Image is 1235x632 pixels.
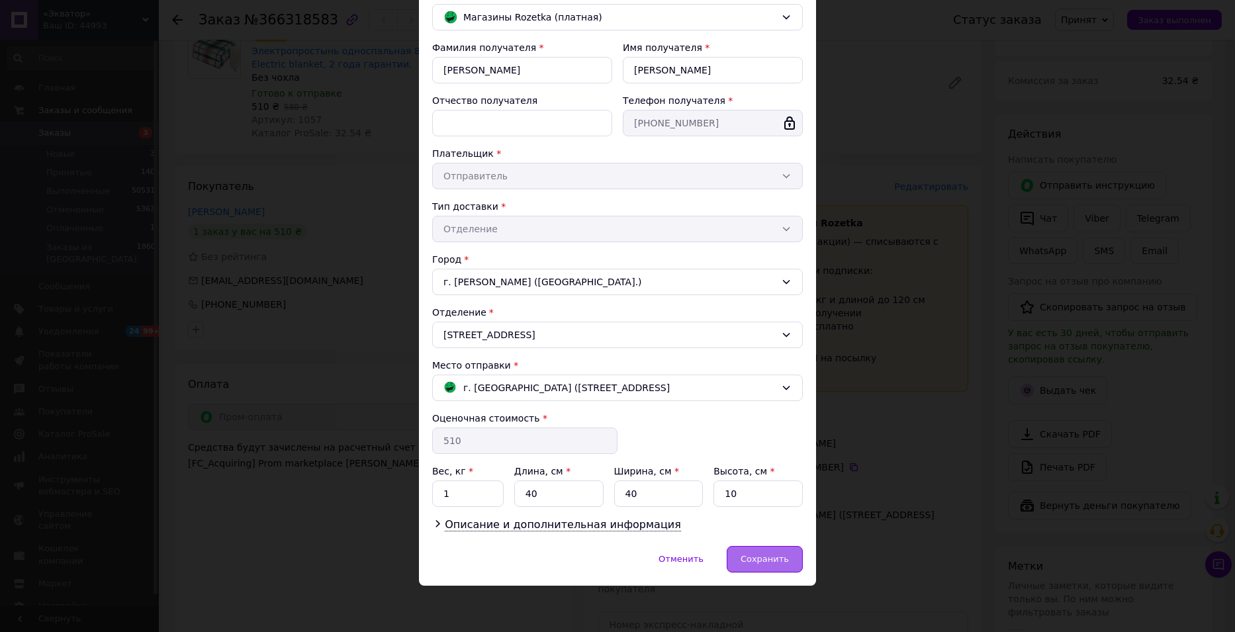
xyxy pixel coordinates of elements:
label: Телефон получателя [623,95,725,106]
span: Описание и дополнительная информация [445,518,681,531]
div: Плательщик [432,147,803,160]
span: Магазины Rozetka (платная) [463,10,776,24]
span: Отменить [659,554,704,564]
input: +380 [623,110,803,136]
label: Фамилия получателя [432,42,536,53]
span: Сохранить [741,554,789,564]
label: Отчество получателя [432,95,537,106]
div: [STREET_ADDRESS] [432,322,803,348]
label: Высота, см [713,466,774,476]
div: Отделение [432,306,803,319]
label: Длина, см [514,466,571,476]
div: Город [432,253,803,266]
div: Тип доставки [432,200,803,213]
span: г. [GEOGRAPHIC_DATA] ([STREET_ADDRESS] [463,381,670,395]
label: Вес, кг [432,466,473,476]
div: Место отправки [432,359,803,372]
label: Оценочная стоимость [432,413,540,424]
div: г. [PERSON_NAME] ([GEOGRAPHIC_DATA].) [432,269,803,295]
label: Ширина, см [614,466,679,476]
